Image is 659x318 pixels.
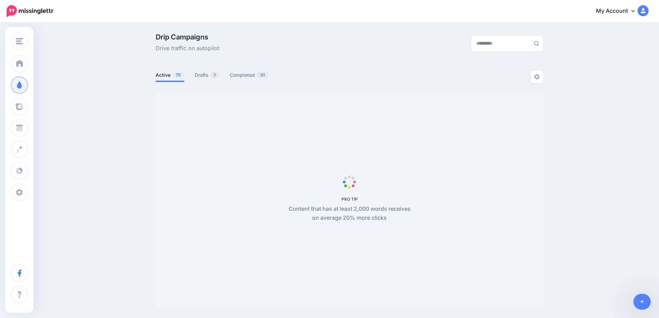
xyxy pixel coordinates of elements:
[534,41,539,46] img: search-grey-6.png
[156,34,219,40] span: Drip Campaigns
[156,71,184,79] a: Active75
[156,44,219,53] span: Drive traffic on autopilot
[285,197,414,202] h5: PRO TIP
[195,71,219,79] a: Drafts1
[230,71,268,79] a: Completed31
[589,3,649,20] a: My Account
[16,38,23,44] img: menu.png
[210,72,219,78] span: 1
[534,74,540,80] img: settings-grey.png
[285,205,414,222] p: Content that has at least 2,000 words receives on average 20% more clicks
[172,72,184,78] span: 75
[257,72,268,78] span: 31
[7,5,53,17] img: Missinglettr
